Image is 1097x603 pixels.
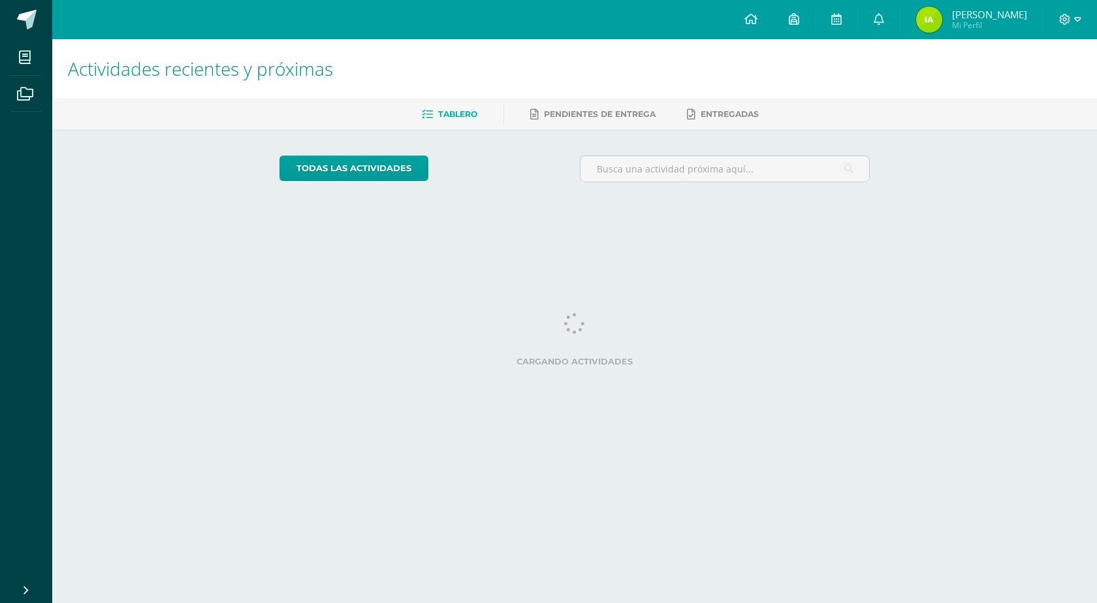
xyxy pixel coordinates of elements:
a: Entregadas [687,104,759,125]
span: [PERSON_NAME] [952,8,1027,21]
img: 00ab5c28e1a7ca1546c0a6fff0c0c3ae.png [916,7,942,33]
span: Mi Perfil [952,20,1027,31]
a: Pendientes de entrega [530,104,656,125]
a: Tablero [422,104,477,125]
span: Pendientes de entrega [544,109,656,119]
span: Tablero [438,109,477,119]
input: Busca una actividad próxima aquí... [580,156,870,182]
label: Cargando actividades [279,357,870,367]
a: todas las Actividades [279,155,428,181]
span: Actividades recientes y próximas [68,56,333,81]
span: Entregadas [701,109,759,119]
